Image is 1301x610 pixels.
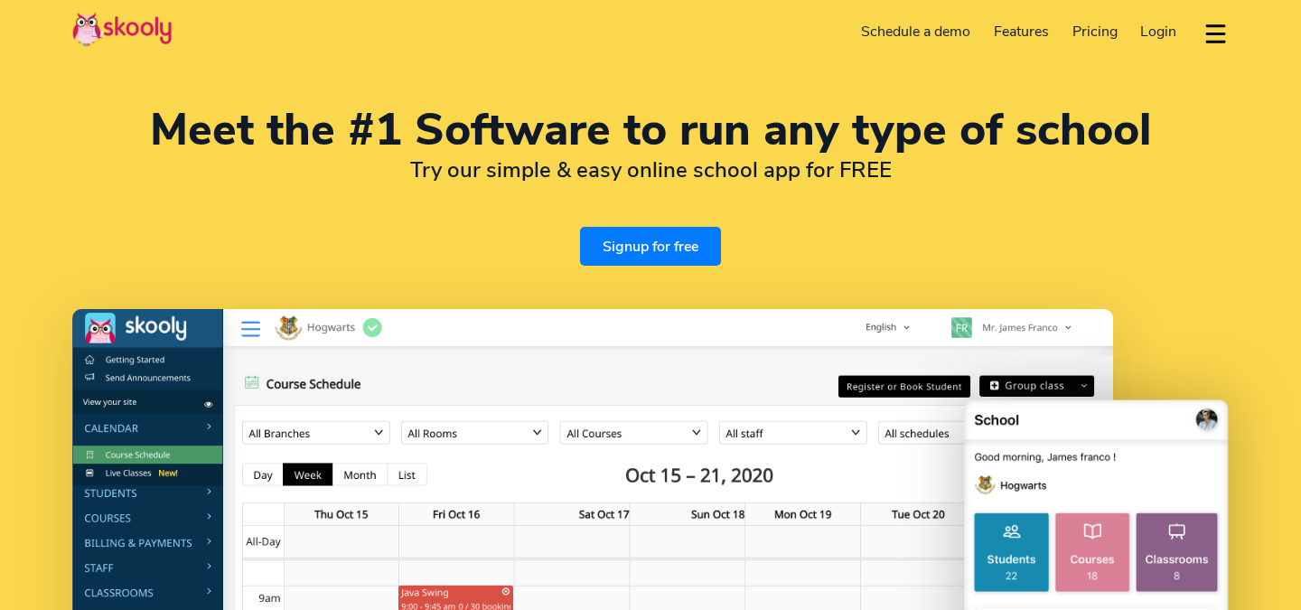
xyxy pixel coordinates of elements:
a: Pricing [1061,17,1129,46]
a: Features [982,17,1061,46]
img: Skooly [72,12,172,47]
button: dropdown menu [1203,13,1229,54]
a: Login [1128,17,1188,46]
a: Schedule a demo [850,17,983,46]
span: Pricing [1072,22,1118,42]
a: Signup for free [580,227,721,266]
h2: Try our simple & easy online school app for FREE [72,156,1229,183]
h1: Meet the #1 Software to run any type of school [72,108,1229,152]
span: Login [1140,22,1176,42]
